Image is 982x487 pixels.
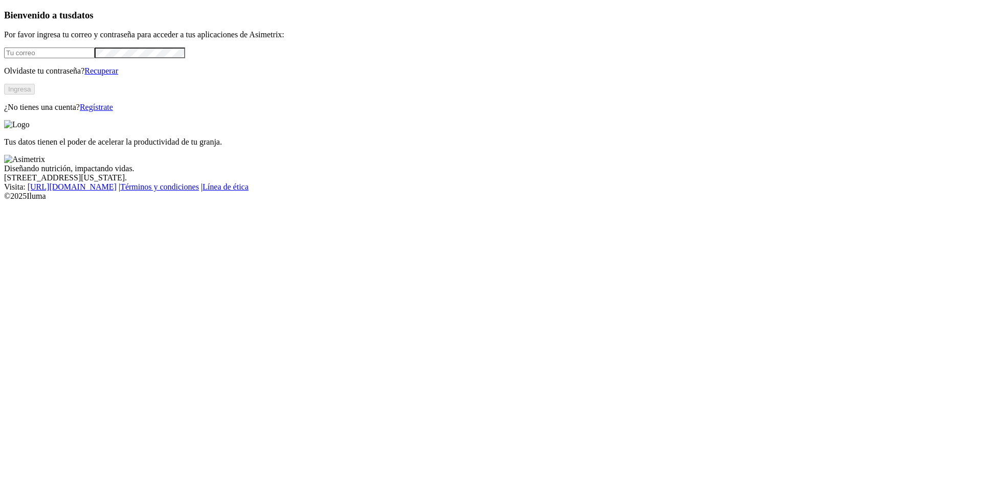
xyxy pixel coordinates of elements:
[72,10,94,20] span: datos
[4,137,978,147] p: Tus datos tienen el poder de acelerar la productividad de tu granja.
[4,30,978,39] p: Por favor ingresa tu correo y contraseña para acceder a tus aplicaciones de Asimetrix:
[80,103,113,111] a: Regístrate
[4,155,45,164] img: Asimetrix
[28,182,117,191] a: [URL][DOMAIN_NAME]
[4,173,978,182] div: [STREET_ADDRESS][US_STATE].
[84,66,118,75] a: Recuperar
[4,10,978,21] h3: Bienvenido a tus
[4,103,978,112] p: ¿No tienes una cuenta?
[120,182,199,191] a: Términos y condiciones
[4,182,978,192] div: Visita : | |
[4,84,35,95] button: Ingresa
[4,66,978,76] p: Olvidaste tu contraseña?
[4,192,978,201] div: © 2025 Iluma
[4,164,978,173] div: Diseñando nutrición, impactando vidas.
[4,48,95,58] input: Tu correo
[4,120,30,129] img: Logo
[203,182,249,191] a: Línea de ética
